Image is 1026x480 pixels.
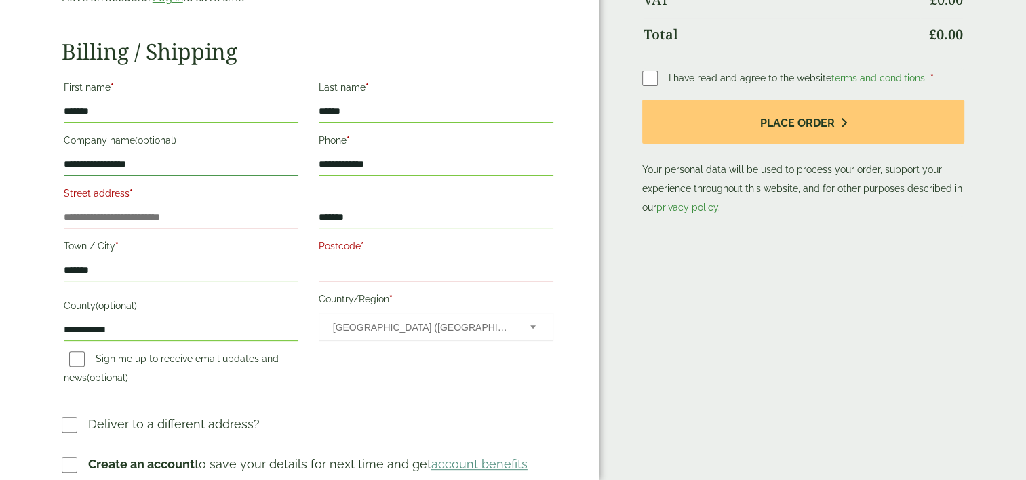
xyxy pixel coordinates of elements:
[130,188,133,199] abbr: required
[64,78,298,101] label: First name
[319,131,553,154] label: Phone
[64,296,298,319] label: County
[115,241,119,252] abbr: required
[366,82,369,93] abbr: required
[319,313,553,341] span: Country/Region
[64,184,298,207] label: Street address
[431,457,528,471] a: account benefits
[69,351,85,367] input: Sign me up to receive email updates and news(optional)
[389,294,393,304] abbr: required
[62,39,555,64] h2: Billing / Shipping
[831,73,925,83] a: terms and conditions
[135,135,176,146] span: (optional)
[88,457,195,471] strong: Create an account
[319,289,553,313] label: Country/Region
[361,241,364,252] abbr: required
[333,313,512,342] span: United Kingdom (UK)
[88,415,260,433] p: Deliver to a different address?
[347,135,350,146] abbr: required
[319,237,553,260] label: Postcode
[930,73,934,83] abbr: required
[929,25,963,43] bdi: 0.00
[87,372,128,383] span: (optional)
[64,131,298,154] label: Company name
[88,455,528,473] p: to save your details for next time and get
[644,18,920,51] th: Total
[642,100,965,217] p: Your personal data will be used to process your order, support your experience throughout this we...
[642,100,965,144] button: Place order
[64,353,279,387] label: Sign me up to receive email updates and news
[669,73,928,83] span: I have read and agree to the website
[929,25,936,43] span: £
[319,78,553,101] label: Last name
[64,237,298,260] label: Town / City
[111,82,114,93] abbr: required
[96,300,137,311] span: (optional)
[656,202,718,213] a: privacy policy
